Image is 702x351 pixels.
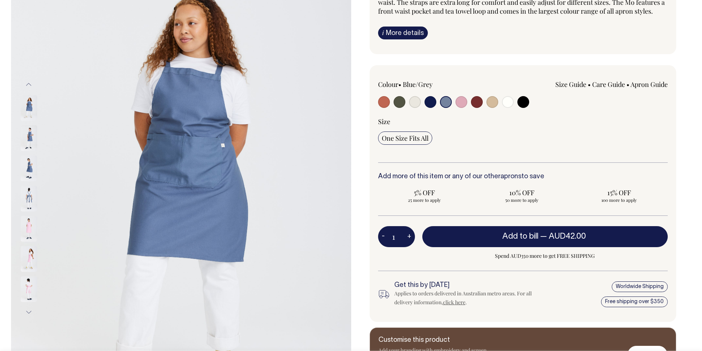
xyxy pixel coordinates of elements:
[540,233,588,240] span: —
[378,80,494,89] div: Colour
[631,80,668,89] a: Apron Guide
[378,229,388,244] button: -
[23,304,34,321] button: Next
[378,173,668,180] h6: Add more of this item or any of our other to save
[378,186,471,205] input: 5% OFF 25 more to apply
[592,80,625,89] a: Care Guide
[23,76,34,93] button: Previous
[502,233,538,240] span: Add to bill
[555,80,586,89] a: Size Guide
[21,155,37,181] img: blue/grey
[422,226,668,247] button: Add to bill —AUD42.00
[21,276,37,302] img: pink
[21,216,37,242] img: pink
[21,246,37,272] img: pink
[626,80,629,89] span: •
[479,188,565,197] span: 10% OFF
[378,27,428,39] a: iMore details
[378,337,496,344] h6: Customise this product
[443,299,465,306] a: click here
[576,188,662,197] span: 15% OFF
[382,134,429,143] span: One Size Fits All
[549,233,586,240] span: AUD42.00
[475,186,568,205] input: 10% OFF 50 more to apply
[382,188,467,197] span: 5% OFF
[573,186,666,205] input: 15% OFF 100 more to apply
[21,125,37,151] img: blue/grey
[21,186,37,211] img: blue/grey
[576,197,662,203] span: 100 more to apply
[403,80,433,89] label: Blue/Grey
[378,117,668,126] div: Size
[500,173,521,180] a: aprons
[394,282,537,289] h6: Get this by [DATE]
[588,80,591,89] span: •
[394,289,537,307] div: Applies to orders delivered in Australian metro areas. For all delivery information, .
[404,229,415,244] button: +
[378,131,432,145] input: One Size Fits All
[382,29,384,36] span: i
[382,197,467,203] span: 25 more to apply
[21,95,37,121] img: blue/grey
[422,252,668,260] span: Spend AUD350 more to get FREE SHIPPING
[398,80,401,89] span: •
[479,197,565,203] span: 50 more to apply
